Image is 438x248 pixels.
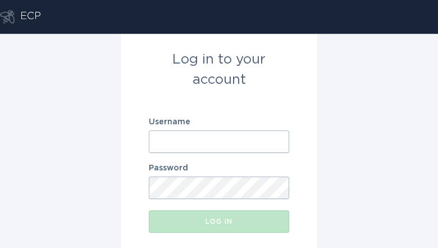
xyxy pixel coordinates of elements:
div: ECP [20,10,41,24]
label: Password [149,164,289,172]
button: Log in [149,210,289,233]
div: Log in to your account [149,49,289,90]
label: Username [149,118,289,126]
div: Log in [154,218,284,225]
